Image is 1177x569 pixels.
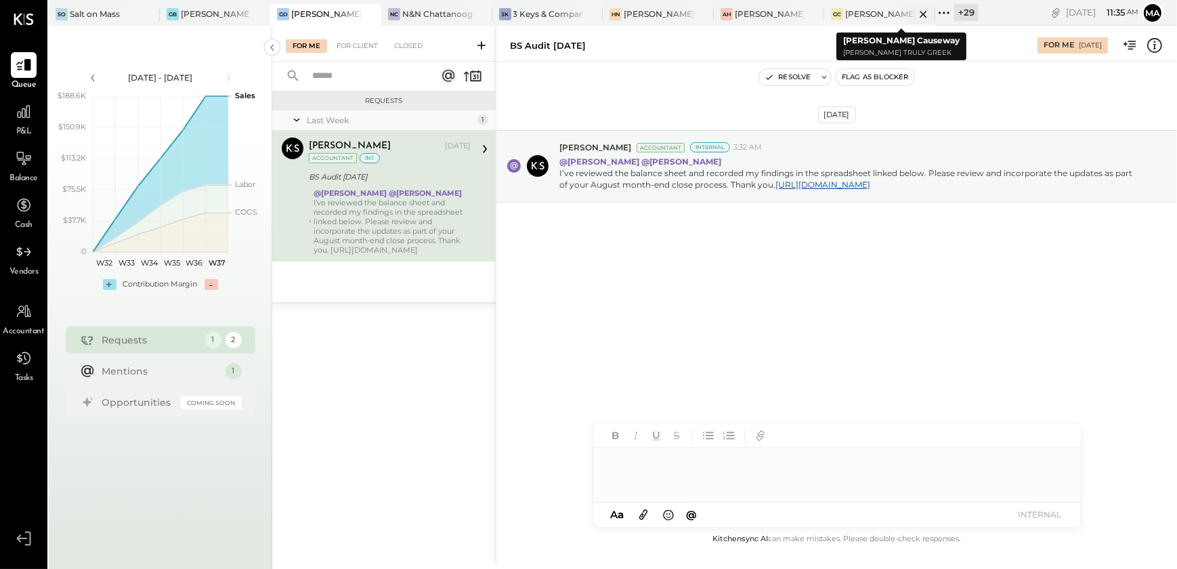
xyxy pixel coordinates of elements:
div: Last Week [307,114,474,126]
span: Queue [12,79,37,91]
div: For Me [1044,40,1074,51]
button: Strikethrough [668,427,685,444]
a: Balance [1,146,47,185]
text: W37 [208,258,225,268]
strong: @[PERSON_NAME] [641,156,721,167]
div: 1 [205,332,221,348]
div: [DATE] [1066,6,1138,19]
div: Coming Soon [181,396,242,409]
div: [DATE] - [DATE] [103,72,218,83]
text: Sales [235,91,255,100]
button: Bold [607,427,624,444]
span: Tasks [15,373,33,385]
div: 2 [226,332,242,348]
div: For Me [286,39,327,53]
span: a [618,508,624,521]
text: 0 [81,247,86,256]
a: [URL][DOMAIN_NAME] [775,180,870,190]
text: $37.7K [63,215,86,225]
button: Add URL [752,427,769,444]
span: 3:32 AM [733,142,762,153]
div: 3 Keys & Company [513,8,583,20]
span: P&L [16,126,32,138]
button: INTERNAL [1013,505,1067,524]
button: Resolve [759,69,816,85]
button: Unordered List [700,427,717,444]
div: Requests [102,333,198,347]
span: Accountant [3,326,45,338]
a: Accountant [1,299,47,338]
div: Salt on Mass [70,8,120,20]
div: - [205,279,218,290]
text: $75.5K [62,184,86,194]
div: AH [721,8,733,20]
strong: @[PERSON_NAME] [389,188,463,198]
button: Ordered List [720,427,737,444]
div: [PERSON_NAME] Causeway [845,8,915,20]
div: + 29 [954,4,979,21]
div: Mentions [102,364,219,378]
a: Cash [1,192,47,232]
div: I’ve reviewed the balance sheet and recorded my findings in the spreadsheet linked below. Please ... [559,167,1136,190]
div: NC [388,8,400,20]
a: Vendors [1,239,47,278]
a: Tasks [1,345,47,385]
text: COGS [235,207,257,217]
div: [PERSON_NAME] [309,140,391,153]
a: P&L [1,99,47,138]
strong: @[PERSON_NAME] [314,188,387,198]
span: Balance [9,173,38,185]
div: [PERSON_NAME] Hoboken [735,8,805,20]
span: @ [686,508,697,521]
div: Contribution Margin [123,279,198,290]
div: int [360,153,380,163]
strong: @[PERSON_NAME] [559,156,639,167]
div: Accountant [309,153,357,163]
text: W34 [140,258,158,268]
div: GB [167,8,179,20]
a: Queue [1,52,47,91]
text: W35 [163,258,179,268]
button: Aa [607,507,628,522]
div: GD [277,8,289,20]
div: Internal [690,142,730,152]
div: copy link [1049,5,1063,20]
div: BS Audit [DATE] [510,39,586,52]
p: [PERSON_NAME] Truly Greek [843,47,960,59]
text: W33 [119,258,135,268]
button: @ [682,506,701,523]
span: [PERSON_NAME] [559,142,631,153]
text: $113.2K [61,153,86,163]
text: $150.9K [58,122,86,131]
div: N&N Chattanooga, LLC [402,8,472,20]
div: 3K [499,8,511,20]
div: Accountant [637,143,685,152]
div: GC [831,8,843,20]
div: Opportunities [102,396,174,409]
div: + [103,279,116,290]
text: W36 [186,258,202,268]
button: Ma [1142,2,1163,24]
button: Italic [627,427,645,444]
div: So [56,8,68,20]
div: 1 [226,363,242,379]
div: BS Audit [DATE] [309,170,467,184]
text: $188.6K [58,91,86,100]
div: [PERSON_NAME] Downtown [291,8,361,20]
text: Labor [235,180,255,189]
div: [PERSON_NAME]'s Nashville [624,8,693,20]
div: 1 [477,114,488,125]
div: I’ve reviewed the balance sheet and recorded my findings in the spreadsheet linked below. Please ... [314,198,471,255]
button: Flag as Blocker [836,69,914,85]
span: Cash [15,219,33,232]
div: Requests [279,96,489,106]
div: Closed [387,39,429,53]
div: [DATE] [818,106,856,123]
b: [PERSON_NAME] Causeway [843,35,960,45]
div: [DATE] [1079,41,1102,50]
button: Underline [647,427,665,444]
span: Vendors [9,266,39,278]
div: HN [609,8,622,20]
div: [PERSON_NAME] Back Bay [181,8,251,20]
div: [DATE] [445,141,471,152]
